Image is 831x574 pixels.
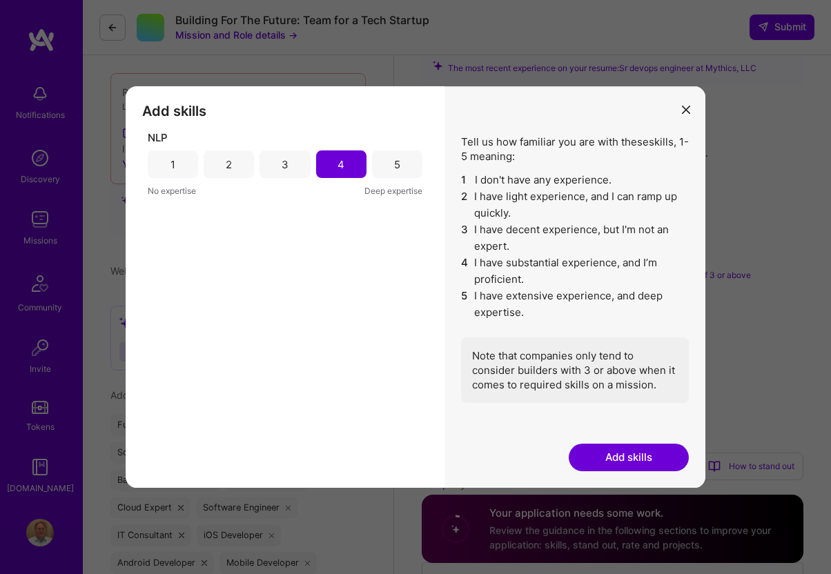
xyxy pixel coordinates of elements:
[461,221,469,255] span: 3
[461,255,689,288] li: I have substantial experience, and I’m proficient.
[126,86,705,488] div: modal
[461,188,689,221] li: I have light experience, and I can ramp up quickly.
[226,157,232,172] div: 2
[461,337,689,403] div: Note that companies only tend to consider builders with 3 or above when it comes to required skil...
[394,157,400,172] div: 5
[682,106,690,114] i: icon Close
[461,221,689,255] li: I have decent experience, but I'm not an expert.
[148,130,168,145] span: NLP
[461,288,469,321] span: 5
[461,135,689,403] div: Tell us how familiar you are with these skills , 1-5 meaning:
[142,103,428,119] h3: Add skills
[364,184,422,198] span: Deep expertise
[461,255,469,288] span: 4
[148,184,196,198] span: No expertise
[569,444,689,471] button: Add skills
[461,288,689,321] li: I have extensive experience, and deep expertise.
[461,172,469,188] span: 1
[461,188,469,221] span: 2
[170,157,175,172] div: 1
[338,157,344,172] div: 4
[461,172,689,188] li: I don't have any experience.
[282,157,289,172] div: 3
